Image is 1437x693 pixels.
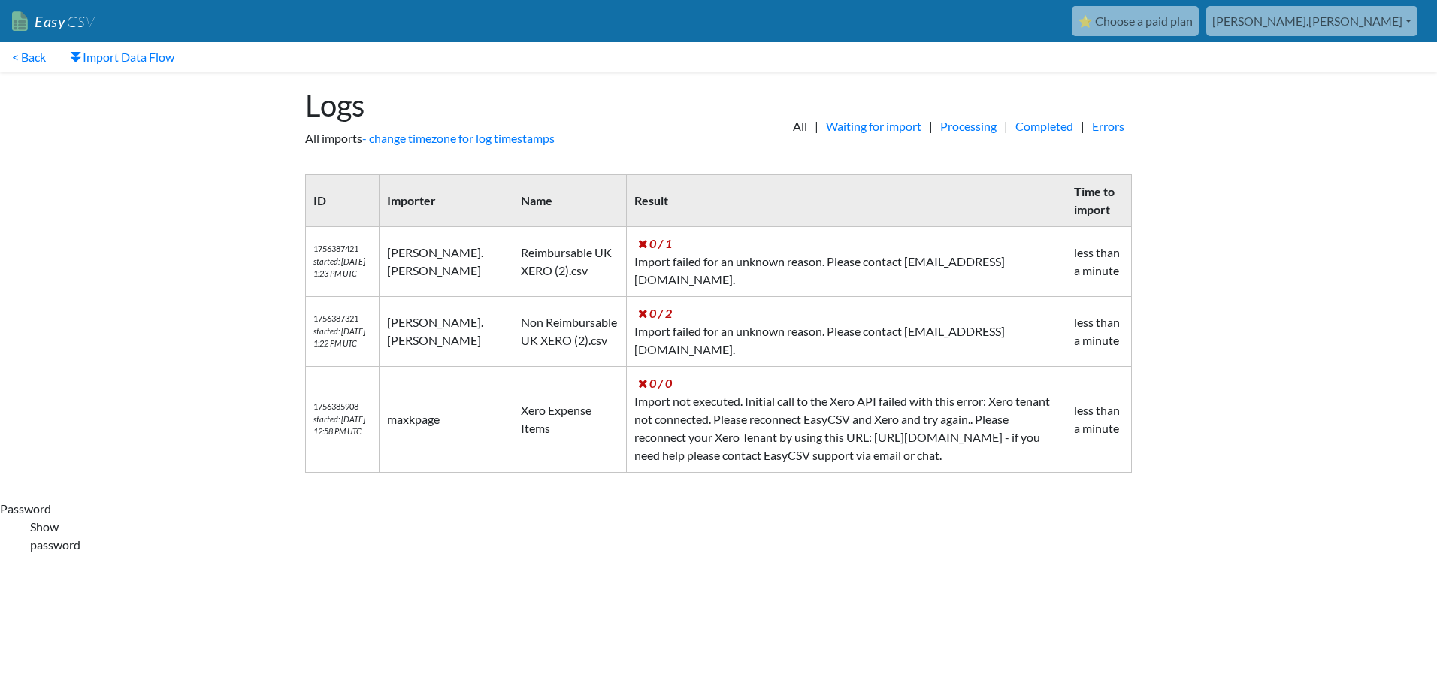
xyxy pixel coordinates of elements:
a: Errors [1085,117,1132,135]
td: 1756385908 [306,367,380,473]
td: [PERSON_NAME].[PERSON_NAME] [380,297,513,367]
span: 0 / 1 [638,236,672,250]
td: 1756387321 [306,297,380,367]
span: 0 / 0 [638,376,672,390]
a: [PERSON_NAME].[PERSON_NAME] [1206,6,1417,36]
td: less than a minute [1066,367,1131,473]
th: Importer [380,175,513,227]
a: ⭐ Choose a paid plan [1072,6,1199,36]
th: Time to import [1066,175,1131,227]
span: 0 / 2 [638,306,672,320]
th: ID [306,175,380,227]
a: Processing [933,117,1004,135]
td: [PERSON_NAME].[PERSON_NAME] [380,227,513,297]
p: All imports [305,129,703,147]
i: started: [DATE] 12:58 PM UTC [313,414,365,437]
td: less than a minute [1066,227,1131,297]
div: | | | | [718,72,1147,162]
a: Waiting for import [818,117,929,135]
td: Import failed for an unknown reason. Please contact [EMAIL_ADDRESS][DOMAIN_NAME]. [626,227,1066,297]
td: 1756387421 [306,227,380,297]
a: - change timezone for log timestamps [362,131,555,145]
h1: Logs [305,87,703,123]
th: Result [626,175,1066,227]
td: Import failed for an unknown reason. Please contact [EMAIL_ADDRESS][DOMAIN_NAME]. [626,297,1066,367]
i: started: [DATE] 1:23 PM UTC [313,256,365,279]
td: maxkpage [380,367,513,473]
td: Xero Expense Items [513,367,626,473]
a: EasyCSV [12,6,95,37]
td: Non Reimbursable UK XERO (2).csv [513,297,626,367]
span: All [785,117,815,135]
td: less than a minute [1066,297,1131,367]
td: Import not executed. Initial call to the Xero API failed with this error: Xero tenant not connect... [626,367,1066,473]
th: Name [513,175,626,227]
td: Reimbursable UK XERO (2).csv [513,227,626,297]
a: Import Data Flow [58,42,186,72]
a: Completed [1008,117,1081,135]
i: started: [DATE] 1:22 PM UTC [313,326,365,349]
span: CSV [65,12,95,31]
